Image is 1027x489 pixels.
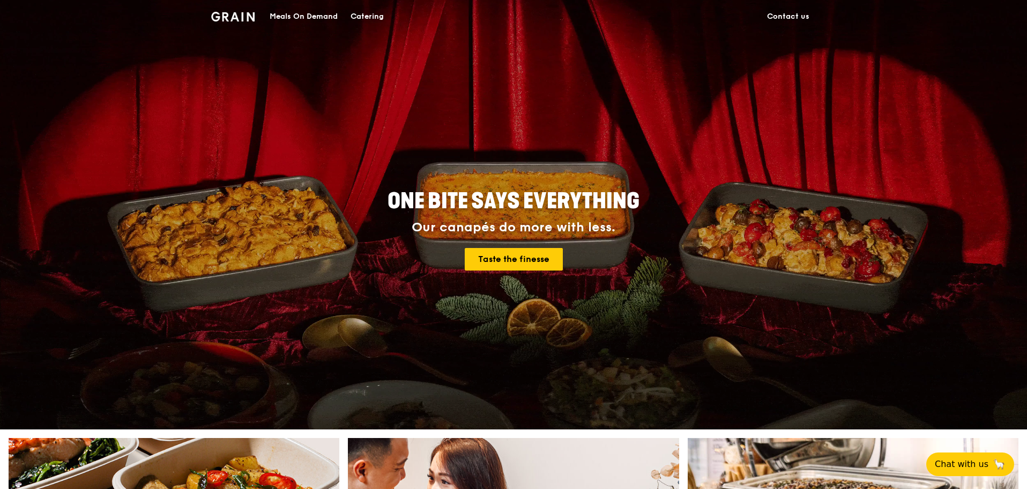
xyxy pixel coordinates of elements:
[465,248,563,271] a: Taste the finesse
[270,1,338,33] div: Meals On Demand
[388,188,639,214] span: ONE BITE SAYS EVERYTHING
[993,458,1006,471] span: 🦙
[211,12,255,21] img: Grain
[321,220,706,235] div: Our canapés do more with less.
[344,1,390,33] a: Catering
[761,1,816,33] a: Contact us
[935,458,988,471] span: Chat with us
[351,1,384,33] div: Catering
[926,452,1014,476] button: Chat with us🦙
